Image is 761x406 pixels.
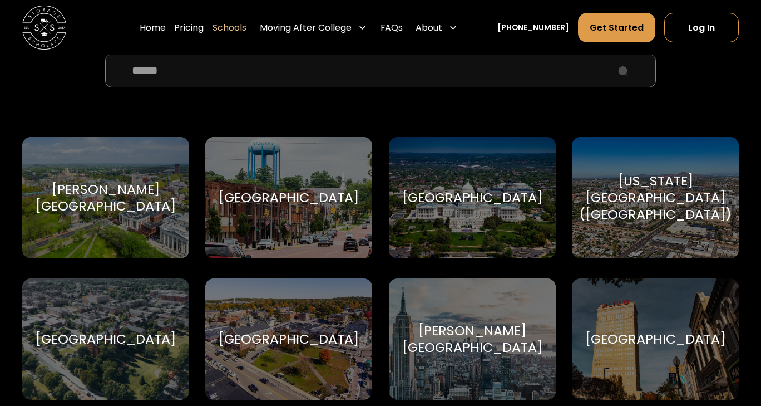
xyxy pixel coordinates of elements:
[389,278,556,400] a: Go to selected school
[260,21,352,35] div: Moving After College
[22,6,66,50] a: home
[578,13,655,42] a: Get Started
[35,181,175,214] div: [PERSON_NAME][GEOGRAPHIC_DATA]
[402,322,542,355] div: [PERSON_NAME][GEOGRAPHIC_DATA]
[416,21,442,35] div: About
[664,13,739,42] a: Log In
[219,189,359,206] div: [GEOGRAPHIC_DATA]
[255,12,372,43] div: Moving After College
[381,12,403,43] a: FAQs
[219,331,359,348] div: [GEOGRAPHIC_DATA]
[205,137,372,258] a: Go to selected school
[140,12,166,43] a: Home
[174,12,204,43] a: Pricing
[572,278,739,400] a: Go to selected school
[411,12,462,43] div: About
[22,278,189,400] a: Go to selected school
[22,137,189,258] a: Go to selected school
[579,173,732,222] div: [US_STATE][GEOGRAPHIC_DATA] ([GEOGRAPHIC_DATA])
[22,6,66,50] img: Storage Scholars main logo
[389,137,556,258] a: Go to selected school
[497,22,569,33] a: [PHONE_NUMBER]
[205,278,372,400] a: Go to selected school
[36,331,176,348] div: [GEOGRAPHIC_DATA]
[402,189,542,206] div: [GEOGRAPHIC_DATA]
[585,331,725,348] div: [GEOGRAPHIC_DATA]
[213,12,246,43] a: Schools
[572,137,739,258] a: Go to selected school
